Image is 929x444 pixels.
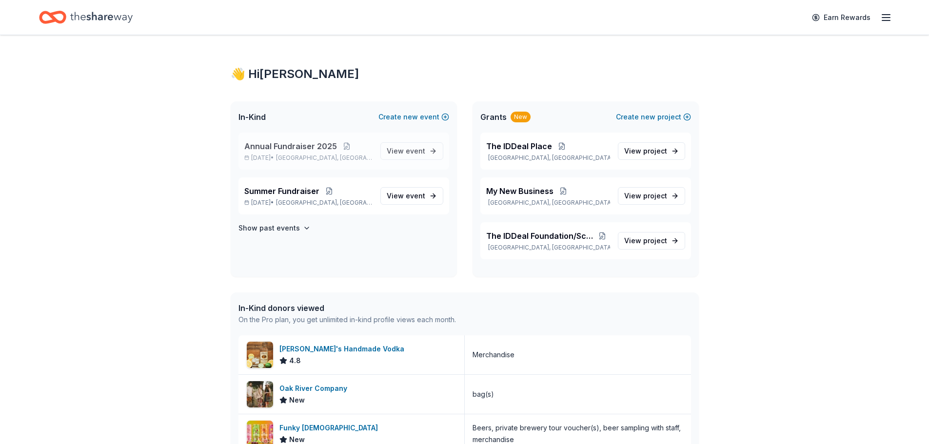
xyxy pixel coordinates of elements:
span: [GEOGRAPHIC_DATA], [GEOGRAPHIC_DATA] [276,154,372,162]
p: [DATE] • [244,154,373,162]
div: Merchandise [473,349,514,361]
span: project [643,192,667,200]
div: On the Pro plan, you get unlimited in-kind profile views each month. [238,314,456,326]
span: In-Kind [238,111,266,123]
span: Summer Fundraiser [244,185,319,197]
a: View project [618,232,685,250]
img: Image for Oak River Company [247,381,273,407]
span: new [403,111,418,123]
div: bag(s) [473,388,494,400]
span: [GEOGRAPHIC_DATA], [GEOGRAPHIC_DATA] [276,199,372,207]
a: View event [380,187,443,205]
div: In-Kind donors viewed [238,302,456,314]
div: 👋 Hi [PERSON_NAME] [231,66,699,82]
a: Earn Rewards [806,9,876,26]
span: The IDDeal Place [486,140,552,152]
span: Grants [480,111,507,123]
a: View event [380,142,443,160]
span: project [643,147,667,155]
a: View project [618,142,685,160]
button: Createnewproject [616,111,691,123]
span: event [406,192,425,200]
span: View [387,145,425,157]
span: The IDDeal Foundation/ScentsAbility [486,230,595,242]
p: [DATE] • [244,199,373,207]
p: [GEOGRAPHIC_DATA], [GEOGRAPHIC_DATA] [486,244,610,251]
button: Show past events [238,222,311,234]
span: Annual Fundraiser 2025 [244,140,337,152]
span: 4.8 [289,355,301,367]
span: View [624,145,667,157]
span: new [641,111,655,123]
div: Funky [DEMOGRAPHIC_DATA] [279,422,382,434]
button: Createnewevent [378,111,449,123]
span: event [406,147,425,155]
img: Image for Tito's Handmade Vodka [247,342,273,368]
span: New [289,394,305,406]
span: View [624,190,667,202]
div: New [511,112,531,122]
div: Oak River Company [279,383,351,394]
span: project [643,236,667,245]
a: View project [618,187,685,205]
span: View [624,235,667,247]
p: [GEOGRAPHIC_DATA], [GEOGRAPHIC_DATA] [486,154,610,162]
span: View [387,190,425,202]
p: [GEOGRAPHIC_DATA], [GEOGRAPHIC_DATA] [486,199,610,207]
a: Home [39,6,133,29]
h4: Show past events [238,222,300,234]
div: [PERSON_NAME]'s Handmade Vodka [279,343,408,355]
span: My New Business [486,185,553,197]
